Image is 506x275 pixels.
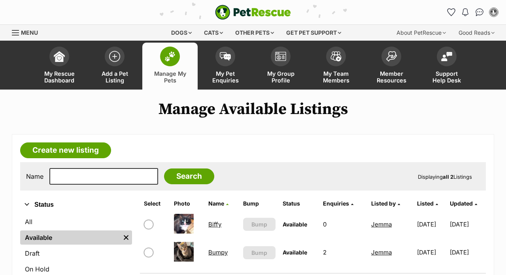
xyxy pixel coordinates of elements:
a: Updated [450,200,477,207]
img: Jemma profile pic [490,8,498,16]
input: Search [164,168,214,184]
span: Bump [251,249,267,257]
a: PetRescue [215,5,291,20]
span: Menu [21,29,38,36]
th: Select [141,197,170,210]
a: Member Resources [364,43,419,90]
th: Bump [240,197,279,210]
a: Bumpy [208,249,228,256]
a: Enquiries [323,200,353,207]
a: Remove filter [120,230,132,245]
img: dashboard-icon-eb2f2d2d3e046f16d808141f083e7271f6b2e854fb5c12c21221c1fb7104beca.svg [54,51,65,62]
span: My Pet Enquiries [208,70,243,84]
a: My Rescue Dashboard [32,43,87,90]
img: add-pet-listing-icon-0afa8454b4691262ce3f59096e99ab1cd57d4a30225e0717b998d2c9b9846f56.svg [109,51,120,62]
img: manage-my-pets-icon-02211641906a0b7f246fdf0571729dbe1e7629f14944591b6c1af311fb30b64b.svg [164,51,176,62]
td: [DATE] [414,211,449,238]
span: Listed [417,200,434,207]
td: [DATE] [450,211,485,238]
a: Conversations [473,6,486,19]
span: Displaying Listings [418,174,472,180]
span: Support Help Desk [429,70,464,84]
span: Listed by [371,200,396,207]
img: group-profile-icon-3fa3cf56718a62981997c0bc7e787c4b2cf8bcc04b72c1350f741eb67cf2f40e.svg [275,52,286,61]
img: pet-enquiries-icon-7e3ad2cf08bfb03b45e93fb7055b45f3efa6380592205ae92323e6603595dc1f.svg [220,52,231,61]
th: Status [279,197,319,210]
a: Add a Pet Listing [87,43,142,90]
a: My Team Members [308,43,364,90]
ul: Account quick links [445,6,500,19]
img: chat-41dd97257d64d25036548639549fe6c8038ab92f7586957e7f3b1b290dea8141.svg [476,8,484,16]
div: Cats [198,25,228,41]
span: Updated [450,200,473,207]
strong: all 2 [443,174,453,180]
span: Available [283,249,307,256]
span: translation missing: en.admin.listings.index.attributes.enquiries [323,200,349,207]
a: Biffy [208,221,221,228]
div: Good Reads [453,25,500,41]
span: My Group Profile [263,70,298,84]
a: Name [208,200,228,207]
button: Bump [243,218,276,231]
span: Member Resources [374,70,409,84]
a: Jemma [371,249,392,256]
img: logo-e224e6f780fb5917bec1dbf3a21bbac754714ae5b6737aabdf751b685950b380.svg [215,5,291,20]
button: My account [487,6,500,19]
a: Create new listing [20,142,111,158]
a: Menu [12,25,43,39]
div: Other pets [230,25,279,41]
div: About PetRescue [391,25,451,41]
td: 0 [320,211,367,238]
a: Jemma [371,221,392,228]
td: [DATE] [450,239,485,266]
span: Manage My Pets [152,70,188,84]
a: Manage My Pets [142,43,198,90]
a: Listed [417,200,438,207]
button: Bump [243,246,276,259]
img: help-desk-icon-fdf02630f3aa405de69fd3d07c3f3aa587a6932b1a1747fa1d2bba05be0121f9.svg [441,52,452,61]
td: [DATE] [414,239,449,266]
button: Notifications [459,6,472,19]
a: Draft [20,246,132,260]
span: My Team Members [318,70,354,84]
a: Available [20,230,120,245]
span: My Rescue Dashboard [42,70,77,84]
div: Dogs [166,25,197,41]
a: My Group Profile [253,43,308,90]
span: Add a Pet Listing [97,70,132,84]
td: 2 [320,239,367,266]
span: Name [208,200,224,207]
span: Available [283,221,307,228]
a: All [20,215,132,229]
label: Name [26,173,43,180]
th: Photo [171,197,204,210]
img: team-members-icon-5396bd8760b3fe7c0b43da4ab00e1e3bb1a5d9ba89233759b79545d2d3fc5d0d.svg [330,51,342,62]
a: Favourites [445,6,457,19]
a: Support Help Desk [419,43,474,90]
img: member-resources-icon-8e73f808a243e03378d46382f2149f9095a855e16c252ad45f914b54edf8863c.svg [386,51,397,62]
a: My Pet Enquiries [198,43,253,90]
button: Status [20,200,132,210]
span: Bump [251,220,267,228]
div: Get pet support [281,25,347,41]
img: notifications-46538b983faf8c2785f20acdc204bb7945ddae34d4c08c2a6579f10ce5e182be.svg [462,8,468,16]
a: Listed by [371,200,400,207]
